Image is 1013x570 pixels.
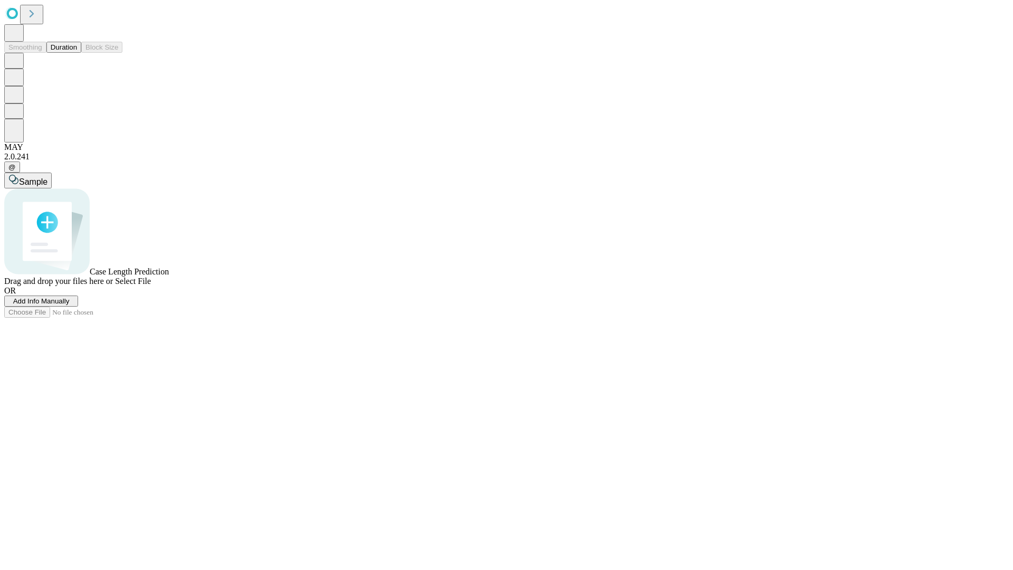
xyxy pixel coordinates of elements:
[4,152,1009,161] div: 2.0.241
[4,277,113,286] span: Drag and drop your files here or
[115,277,151,286] span: Select File
[90,267,169,276] span: Case Length Prediction
[81,42,122,53] button: Block Size
[8,163,16,171] span: @
[4,286,16,295] span: OR
[4,142,1009,152] div: MAY
[13,297,70,305] span: Add Info Manually
[4,296,78,307] button: Add Info Manually
[4,42,46,53] button: Smoothing
[46,42,81,53] button: Duration
[4,173,52,188] button: Sample
[19,177,47,186] span: Sample
[4,161,20,173] button: @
